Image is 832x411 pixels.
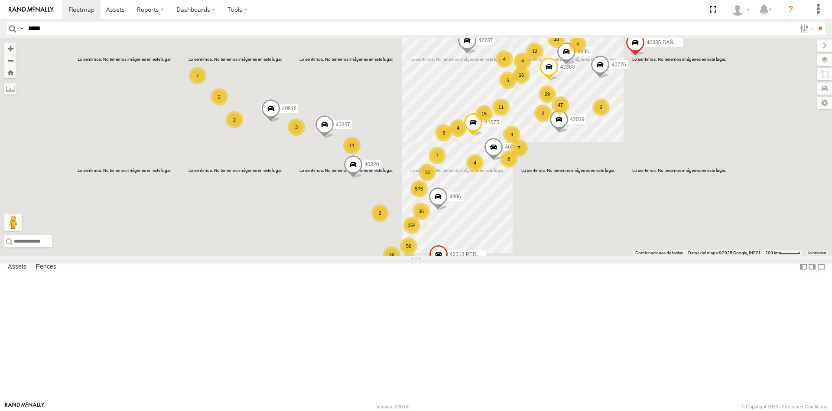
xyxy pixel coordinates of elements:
div: 7 [510,139,528,157]
div: 7 [189,67,206,84]
div: 16 [513,66,530,84]
span: 42313 PERDIDO [450,251,489,257]
span: 4995 [578,49,589,55]
div: 2 [534,105,552,122]
div: 47 [552,96,569,114]
span: 42380 [560,64,575,70]
div: 7 [429,147,446,164]
span: Datos del mapa ©2025 Google, INEGI [688,250,760,255]
span: 42237 [478,38,493,44]
div: 28 [383,247,400,264]
label: Search Filter Options [796,22,815,35]
div: 4 [466,154,484,171]
div: 3 [435,124,452,141]
label: Dock Summary Table to the Right [808,260,816,273]
span: 40776 [611,62,626,68]
div: 8 [500,150,517,168]
span: 40320 [364,162,379,168]
button: Arrastra el hombrecito naranja al mapa para abrir Street View [4,214,22,231]
a: Visit our Website [5,402,45,411]
a: Terms and Conditions [781,404,827,409]
span: 41075 [484,119,499,125]
div: 15 [419,164,436,181]
span: 200 km [765,250,780,255]
label: Measure [4,82,16,95]
div: 4 [569,36,586,53]
div: 4 [449,119,467,137]
i: ? [784,3,798,16]
div: 9 [503,126,520,143]
span: 40474 [505,144,519,150]
span: 40335 DAÑADO [647,39,685,46]
div: 576 [410,180,428,197]
div: 56 [400,237,417,255]
label: Search Query [18,22,25,35]
label: Fences [32,261,61,273]
div: Juan Lopez [728,3,753,16]
span: 40337 [336,122,350,128]
div: 2 [592,99,610,116]
div: © Copyright 2025 - [741,404,827,409]
div: 11 [343,137,361,154]
div: 35 [413,203,430,220]
div: 11 [492,99,510,116]
button: Zoom out [4,54,16,66]
div: 15 [475,105,493,122]
div: Version: 306.00 [377,404,409,409]
div: 12 [526,43,543,60]
label: Map Settings [817,97,832,109]
button: Zoom in [4,43,16,54]
div: 29 [539,85,556,103]
div: 4 [496,50,513,68]
span: 40816 [282,106,296,112]
a: Condiciones (se abre en una nueva pestaña) [808,251,826,255]
div: 3 [288,118,305,136]
div: 4 [514,53,531,70]
div: 164 [403,217,420,234]
button: Combinaciones de teclas [635,250,683,256]
label: Hide Summary Table [817,260,825,273]
button: Escala del mapa: 200 km por 42 píxeles [763,250,803,256]
div: 5 [499,72,517,89]
span: 4996 [449,194,461,200]
div: 2 [371,204,389,222]
div: 18 [548,30,565,48]
span: 42019 [570,116,585,122]
div: 2 [226,111,243,128]
button: Zoom Home [4,66,16,78]
label: Assets [3,261,31,273]
img: rand-logo.svg [9,7,54,13]
div: 2 [211,88,228,105]
label: Dock Summary Table to the Left [799,260,808,273]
